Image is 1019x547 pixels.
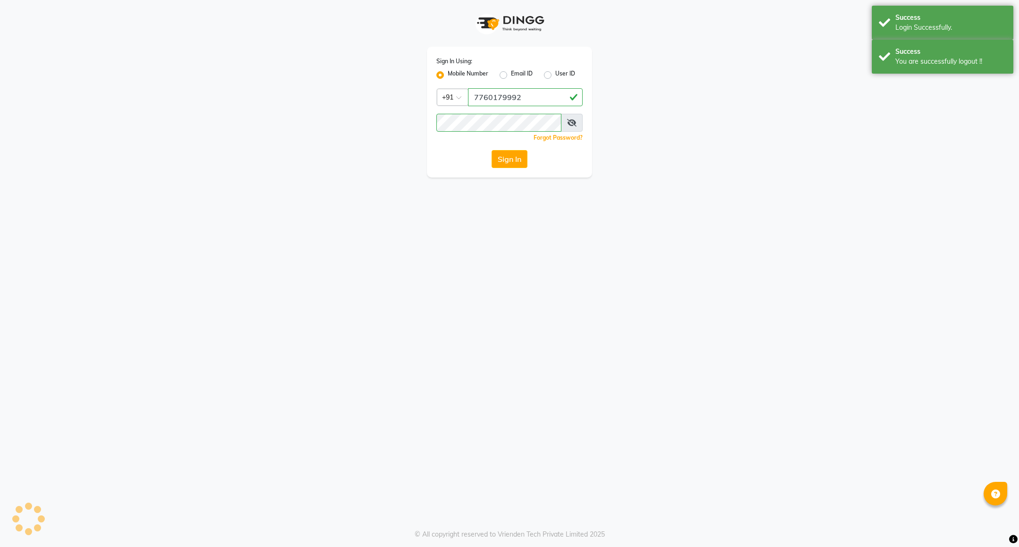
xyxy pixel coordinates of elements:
iframe: chat widget [979,509,1010,538]
div: Success [895,47,1006,57]
label: Email ID [511,69,533,81]
label: Mobile Number [448,69,488,81]
label: Sign In Using: [436,57,472,66]
button: Sign In [492,150,527,168]
div: Success [895,13,1006,23]
label: User ID [555,69,575,81]
div: You are successfully logout !! [895,57,1006,67]
img: logo1.svg [472,9,547,37]
a: Forgot Password? [534,134,583,141]
input: Username [468,88,583,106]
div: Login Successfully. [895,23,1006,33]
input: Username [436,114,561,132]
